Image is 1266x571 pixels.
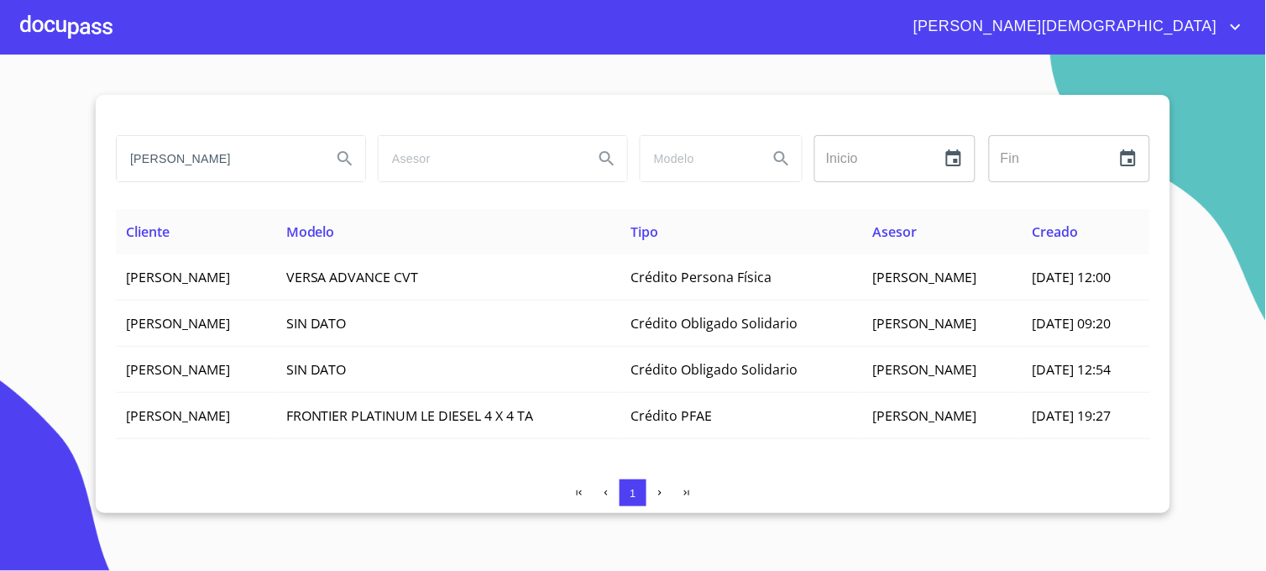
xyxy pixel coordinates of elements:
span: Crédito Obligado Solidario [631,314,798,333]
span: [PERSON_NAME] [872,268,976,286]
span: Asesor [872,223,917,241]
span: [PERSON_NAME] [872,360,976,379]
span: [DATE] 09:20 [1033,314,1112,333]
span: [PERSON_NAME] [872,314,976,333]
span: [DATE] 12:00 [1033,268,1112,286]
button: account of current user [901,13,1246,40]
input: search [117,136,318,181]
span: [PERSON_NAME] [872,406,976,425]
span: [PERSON_NAME] [126,268,230,286]
span: Creado [1033,223,1079,241]
span: 1 [630,487,636,500]
span: [PERSON_NAME] [126,406,230,425]
span: Cliente [126,223,170,241]
span: Modelo [286,223,335,241]
span: Crédito PFAE [631,406,713,425]
span: [PERSON_NAME] [126,314,230,333]
span: [DATE] 19:27 [1033,406,1112,425]
button: 1 [620,479,646,506]
span: Crédito Obligado Solidario [631,360,798,379]
span: [DATE] 12:54 [1033,360,1112,379]
span: Tipo [631,223,659,241]
span: [PERSON_NAME] [126,360,230,379]
span: [PERSON_NAME][DEMOGRAPHIC_DATA] [901,13,1226,40]
input: search [379,136,580,181]
span: SIN DATO [286,314,347,333]
span: VERSA ADVANCE CVT [286,268,419,286]
span: FRONTIER PLATINUM LE DIESEL 4 X 4 TA [286,406,534,425]
input: search [641,136,755,181]
span: SIN DATO [286,360,347,379]
button: Search [325,139,365,179]
button: Search [587,139,627,179]
span: Crédito Persona Física [631,268,772,286]
button: Search [761,139,802,179]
